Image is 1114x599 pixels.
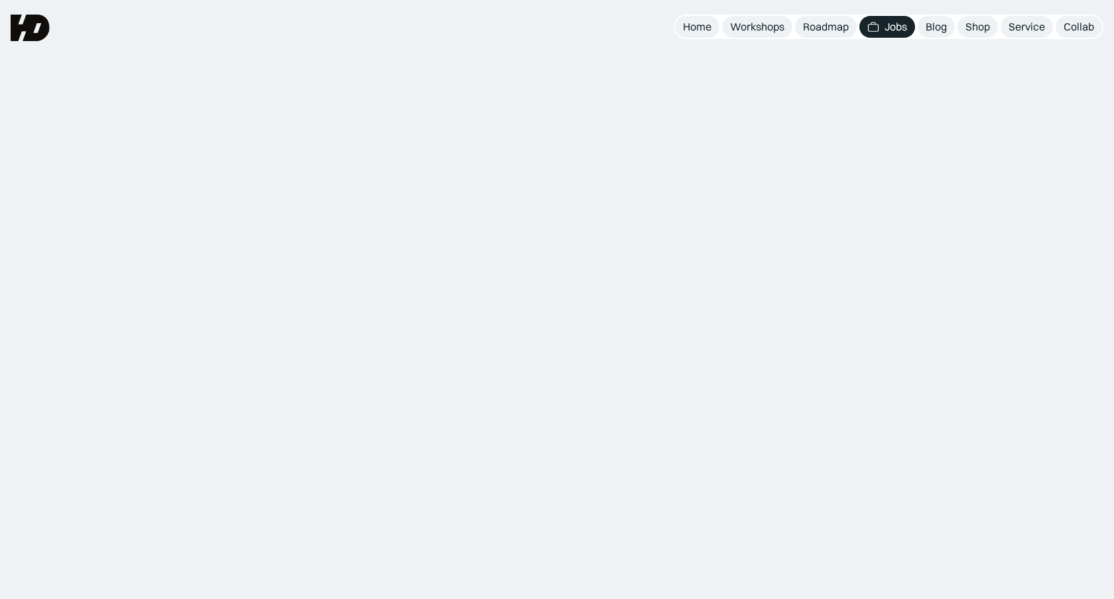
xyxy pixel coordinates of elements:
div: Blog [926,20,947,34]
div: Roadmap [803,20,849,34]
a: Blog [918,16,955,38]
a: Collab [1056,16,1102,38]
div: Service [1009,20,1045,34]
a: Shop [958,16,998,38]
a: Home [675,16,719,38]
div: Workshops [730,20,784,34]
div: Shop [965,20,990,34]
div: Home [683,20,712,34]
a: Jobs [859,16,915,38]
a: Workshops [722,16,792,38]
div: Collab [1064,20,1094,34]
div: Jobs [885,20,907,34]
a: Service [1001,16,1053,38]
a: Roadmap [795,16,857,38]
